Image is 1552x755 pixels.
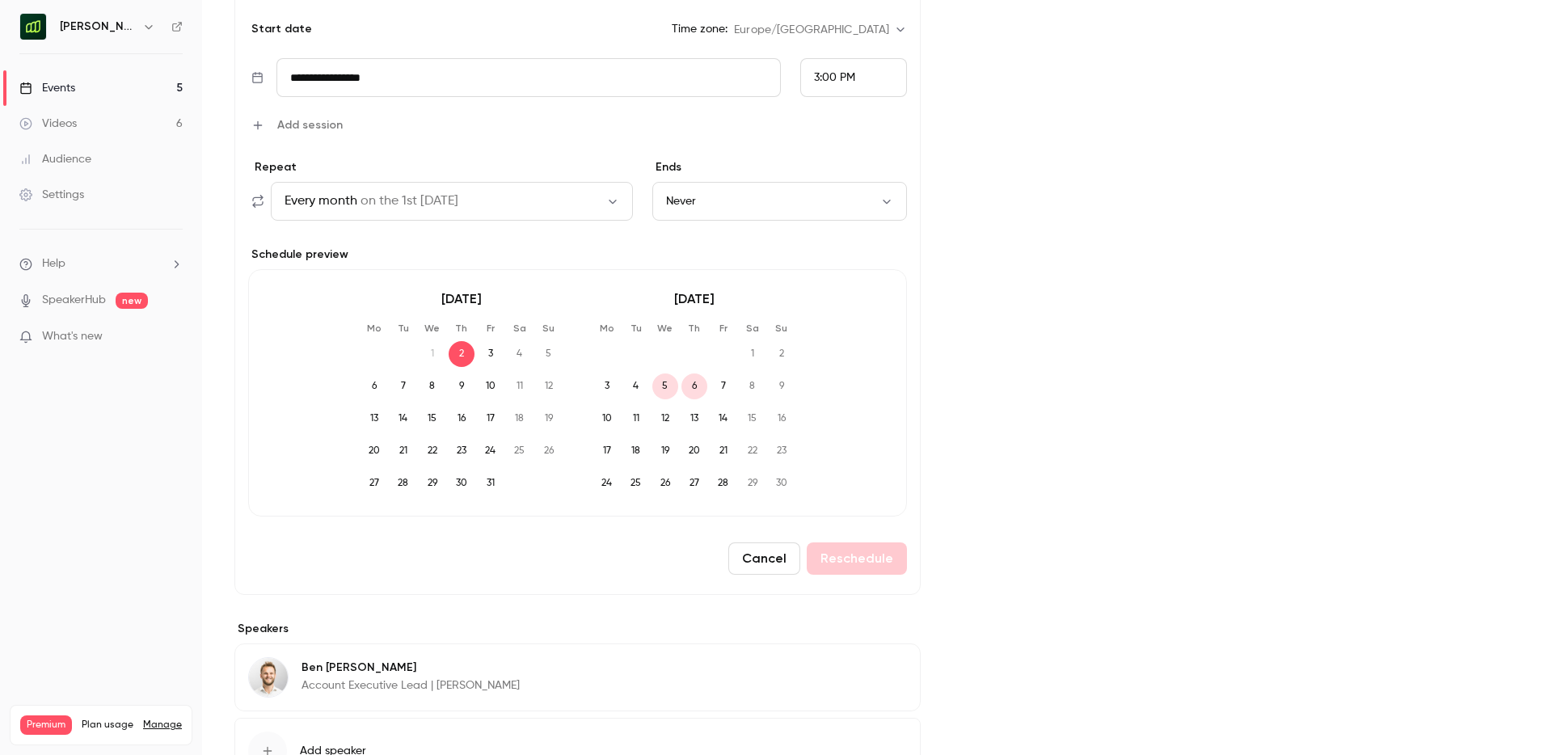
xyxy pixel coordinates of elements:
span: What's new [42,328,103,345]
span: 29 [420,470,445,496]
span: 20 [681,438,707,464]
span: 19 [536,406,562,432]
p: Repeat [251,159,633,175]
span: 6 [361,373,387,399]
span: 6 [681,373,707,399]
span: 21 [711,438,736,464]
button: Cancel [728,542,800,575]
a: SpeakerHub [42,292,106,309]
span: 5 [652,373,678,399]
span: 4 [507,341,533,367]
p: Tu [390,322,416,335]
div: Videos [19,116,77,132]
p: Start date [248,21,312,37]
span: 12 [652,406,678,432]
p: Th [681,322,707,335]
p: Th [449,322,474,335]
span: 29 [740,470,765,496]
button: Add session [251,116,343,133]
div: Europe/[GEOGRAPHIC_DATA] [734,22,907,38]
li: help-dropdown-opener [19,255,183,272]
span: 14 [390,406,416,432]
div: From [800,58,907,97]
span: 21 [390,438,416,464]
input: Tue, Feb 17, 2026 [276,58,781,97]
span: 23 [769,438,795,464]
p: Sa [740,322,765,335]
div: Ben JohnsonBen [PERSON_NAME]Account Executive Lead | [PERSON_NAME] [234,643,921,711]
span: 13 [361,406,387,432]
span: 16 [769,406,795,432]
p: Time zone: [672,21,727,37]
p: Sa [507,322,533,335]
span: 28 [390,470,416,496]
span: 28 [711,470,736,496]
button: Never [652,182,907,221]
span: 31 [478,470,504,496]
span: 25 [623,470,649,496]
span: 24 [594,470,620,496]
div: Settings [19,187,84,203]
span: new [116,293,148,309]
span: 19 [652,438,678,464]
span: 18 [507,406,533,432]
span: Plan usage [82,719,133,732]
span: 1 [740,341,765,367]
span: 10 [594,406,620,432]
p: [DATE] [361,289,562,309]
span: 20 [361,438,387,464]
p: Ends [652,159,907,175]
p: Su [536,322,562,335]
span: 15 [420,406,445,432]
span: 9 [449,373,474,399]
span: 30 [449,470,474,496]
span: 4 [623,373,649,399]
span: 2 [449,341,474,367]
span: 26 [536,438,562,464]
span: 16 [449,406,474,432]
div: Events [19,80,75,96]
span: 10 [478,373,504,399]
span: 18 [623,438,649,464]
p: Account Executive Lead | [PERSON_NAME] [302,677,520,694]
span: 26 [652,470,678,496]
button: Every monthon the 1st [DATE] [271,182,633,221]
span: 11 [623,406,649,432]
span: 24 [478,438,504,464]
img: Moss UK [20,14,46,40]
h6: [PERSON_NAME] UK [60,19,136,35]
span: 5 [536,341,562,367]
span: 3 [478,341,504,367]
span: 3 [594,373,620,399]
span: 8 [420,373,445,399]
span: Add session [277,116,343,133]
span: 11 [507,373,533,399]
span: Premium [20,715,72,735]
div: Audience [19,151,91,167]
a: Manage [143,719,182,732]
span: 27 [681,470,707,496]
p: Mo [361,322,387,335]
span: 30 [769,470,795,496]
p: Fr [711,322,736,335]
label: Schedule preview [248,247,907,263]
p: Su [769,322,795,335]
p: [DATE] [594,289,795,309]
span: 17 [594,438,620,464]
span: 22 [420,438,445,464]
p: We [652,322,678,335]
span: 22 [740,438,765,464]
p: Fr [478,322,504,335]
p: We [420,322,445,335]
span: 14 [711,406,736,432]
span: 25 [507,438,533,464]
p: Mo [594,322,620,335]
span: Every month [285,192,357,211]
span: 12 [536,373,562,399]
span: 17 [478,406,504,432]
span: 15 [740,406,765,432]
span: 1 [420,341,445,367]
span: 27 [361,470,387,496]
span: on the 1st [DATE] [361,192,458,211]
label: Speakers [234,621,921,637]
